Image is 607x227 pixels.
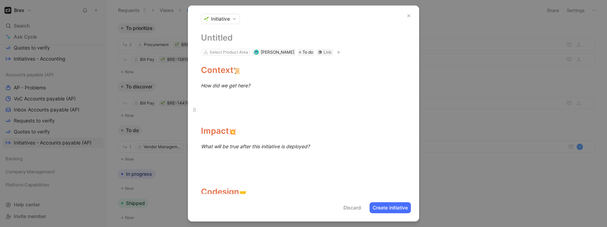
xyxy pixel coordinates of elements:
span: 🤝 [239,189,246,196]
div: Select Product Area [210,49,248,56]
span: To do [302,49,313,56]
div: To do [298,49,315,56]
img: 🌱 [204,17,209,21]
button: Discard [340,202,364,213]
span: Context [201,65,233,75]
span: [PERSON_NAME] [261,50,294,55]
em: How did we get here? [201,83,250,88]
span: Codesign [201,187,239,197]
span: Initiative [211,15,230,22]
button: Create initiative [370,202,411,213]
span: Impact [201,126,229,136]
div: Link [323,49,332,56]
img: avatar [254,50,258,54]
em: What will be true after this initiative is deployed? [201,143,310,149]
span: 📜 [233,67,241,74]
span: 💥 [229,128,236,135]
